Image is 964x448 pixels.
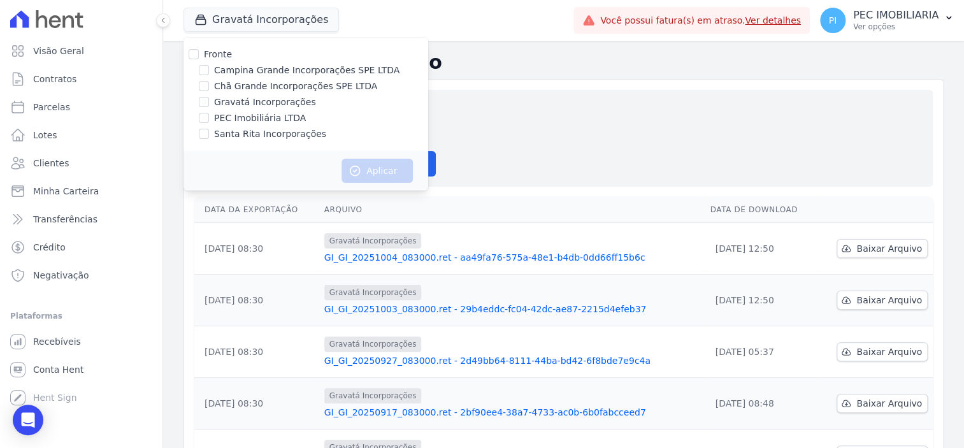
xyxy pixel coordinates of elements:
[33,101,70,113] span: Parcelas
[33,73,76,85] span: Contratos
[837,291,928,310] a: Baixar Arquivo
[194,223,319,275] td: [DATE] 08:30
[5,94,157,120] a: Parcelas
[705,223,817,275] td: [DATE] 12:50
[342,159,413,183] button: Aplicar
[319,197,705,223] th: Arquivo
[324,354,700,367] a: GI_GI_20250927_083000.ret - 2d49bb64-8111-44ba-bd42-6f8bde7e9c4a
[10,308,152,324] div: Plataformas
[194,378,319,430] td: [DATE] 08:30
[5,263,157,288] a: Negativação
[33,45,84,57] span: Visão Geral
[5,66,157,92] a: Contratos
[33,335,81,348] span: Recebíveis
[324,406,700,419] a: GI_GI_20250917_083000.ret - 2bf90ee4-38a7-4733-ac0b-6b0fabcceed7
[324,336,422,352] span: Gravatá Incorporações
[745,15,801,25] a: Ver detalhes
[810,3,964,38] button: PI PEC IMOBILIARIA Ver opções
[324,285,422,300] span: Gravatá Incorporações
[214,127,326,141] label: Santa Rita Incorporações
[33,185,99,198] span: Minha Carteira
[33,213,97,226] span: Transferências
[705,378,817,430] td: [DATE] 08:48
[705,326,817,378] td: [DATE] 05:37
[214,112,306,125] label: PEC Imobiliária LTDA
[183,51,944,74] h2: Exportações de Retorno
[5,329,157,354] a: Recebíveis
[705,197,817,223] th: Data de Download
[856,242,922,255] span: Baixar Arquivo
[5,150,157,176] a: Clientes
[853,22,939,32] p: Ver opções
[324,251,700,264] a: GI_GI_20251004_083000.ret - aa49fa76-575a-48e1-b4db-0dd66ff15b6c
[856,294,922,307] span: Baixar Arquivo
[5,38,157,64] a: Visão Geral
[33,129,57,141] span: Lotes
[214,64,399,77] label: Campina Grande Incorporações SPE LTDA
[324,388,422,403] span: Gravatá Incorporações
[324,233,422,249] span: Gravatá Incorporações
[13,405,43,435] div: Open Intercom Messenger
[856,397,922,410] span: Baixar Arquivo
[183,8,339,32] button: Gravatá Incorporações
[33,363,83,376] span: Conta Hent
[837,394,928,413] a: Baixar Arquivo
[324,303,700,315] a: GI_GI_20251003_083000.ret - 29b4eddc-fc04-42dc-ae87-2215d4efeb37
[600,14,801,27] span: Você possui fatura(s) em atraso.
[214,96,316,109] label: Gravatá Incorporações
[837,342,928,361] a: Baixar Arquivo
[194,275,319,326] td: [DATE] 08:30
[33,241,66,254] span: Crédito
[705,275,817,326] td: [DATE] 12:50
[5,206,157,232] a: Transferências
[5,178,157,204] a: Minha Carteira
[33,157,69,170] span: Clientes
[5,122,157,148] a: Lotes
[837,239,928,258] a: Baixar Arquivo
[194,197,319,223] th: Data da Exportação
[33,269,89,282] span: Negativação
[5,357,157,382] a: Conta Hent
[856,345,922,358] span: Baixar Arquivo
[194,326,319,378] td: [DATE] 08:30
[5,235,157,260] a: Crédito
[204,49,232,59] label: Fronte
[214,80,377,93] label: Chã Grande Incorporações SPE LTDA
[829,16,837,25] span: PI
[853,9,939,22] p: PEC IMOBILIARIA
